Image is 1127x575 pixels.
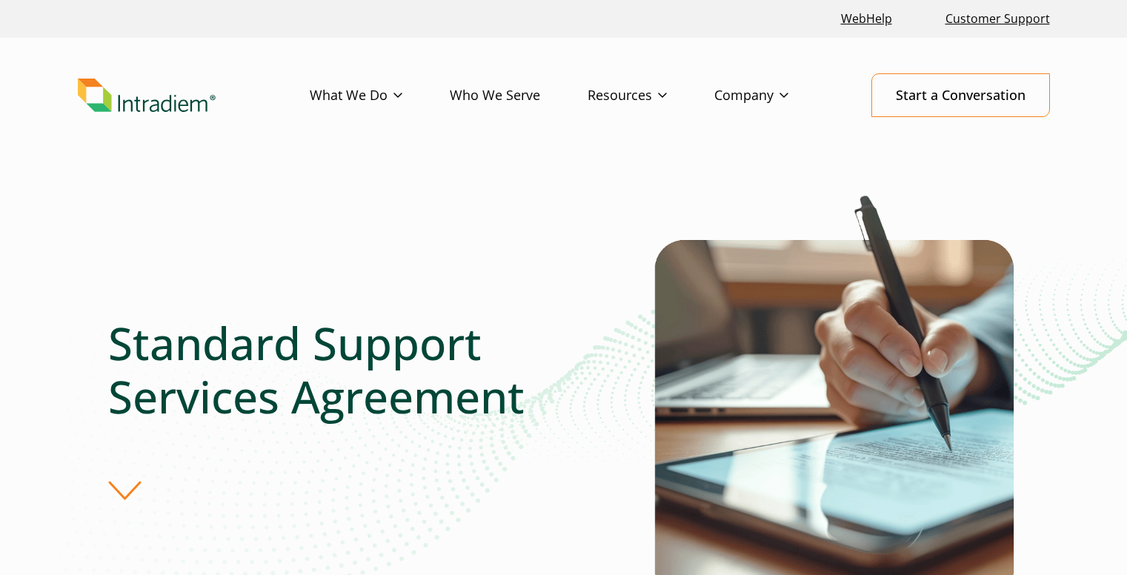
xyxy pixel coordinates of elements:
[310,74,450,117] a: What We Do
[940,3,1056,35] a: Customer Support
[108,316,563,423] h1: Standard Support Services Agreement
[588,74,714,117] a: Resources
[835,3,898,35] a: Link opens in a new window
[714,74,836,117] a: Company
[78,79,216,113] img: Intradiem
[78,79,310,113] a: Link to homepage of Intradiem
[450,74,588,117] a: Who We Serve
[871,73,1050,117] a: Start a Conversation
